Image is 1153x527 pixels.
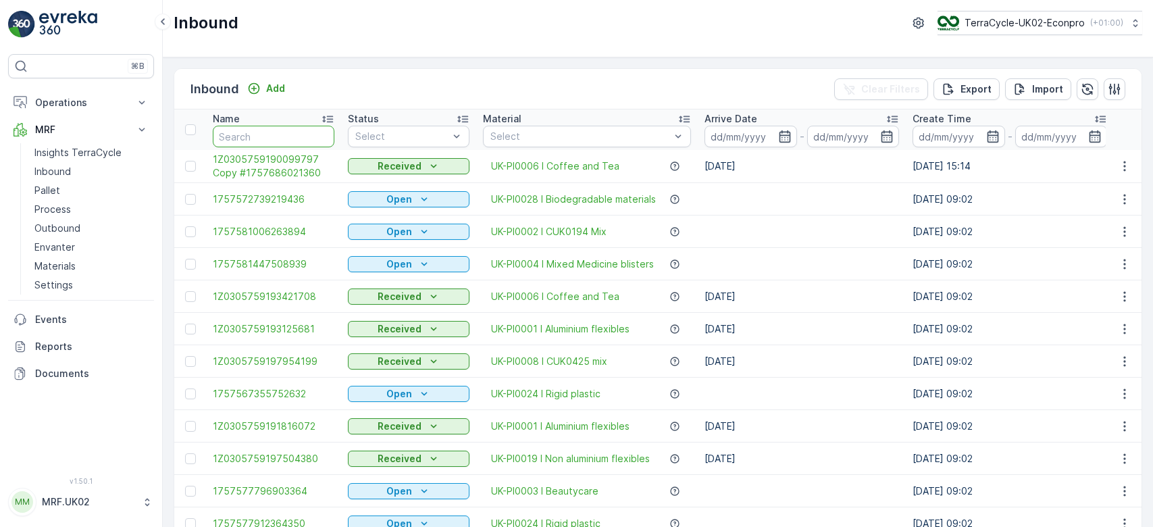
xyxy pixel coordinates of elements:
input: dd/mm/yyyy [913,126,1005,147]
img: terracycle_logo_wKaHoWT.png [938,16,959,30]
td: [DATE] 09:02 [906,313,1114,345]
p: Documents [35,367,149,380]
p: Open [386,193,412,206]
span: UK-PI0028 I Biodegradable materials [491,193,656,206]
p: Material [483,112,521,126]
a: Materials [29,257,154,276]
button: MRF [8,116,154,143]
td: [DATE] [698,313,906,345]
td: [DATE] 09:02 [906,475,1114,507]
a: UK-PI0024 I Rigid plastic [491,387,600,401]
a: UK-PI0008 I CUK0425 mix [491,355,607,368]
p: Reports [35,340,149,353]
p: Select [490,130,670,143]
div: Toggle Row Selected [185,421,196,432]
td: [DATE] [698,410,906,443]
div: Toggle Row Selected [185,291,196,302]
td: [DATE] 09:02 [906,248,1114,280]
p: Received [378,452,421,466]
button: Received [348,451,469,467]
input: Search [213,126,334,147]
p: Received [378,355,421,368]
p: Materials [34,259,76,273]
p: Inbound [34,165,71,178]
td: [DATE] 09:02 [906,410,1114,443]
a: Documents [8,360,154,387]
img: logo [8,11,35,38]
button: Open [348,386,469,402]
p: Received [378,322,421,336]
p: MRF.UK02 [42,495,135,509]
span: 1Z0305759191816072 [213,420,334,433]
p: Inbound [190,80,239,99]
a: 1757567355752632 [213,387,334,401]
button: Open [348,256,469,272]
a: UK-PI0001 I Aluminium flexibles [491,420,630,433]
span: 1Z0305759193421708 [213,290,334,303]
p: ⌘B [131,61,145,72]
a: 1757581006263894 [213,225,334,239]
p: Pallet [34,184,60,197]
div: Toggle Row Selected [185,356,196,367]
button: Received [348,158,469,174]
a: Outbound [29,219,154,238]
span: 1757581447508939 [213,257,334,271]
button: Open [348,191,469,207]
a: 1Z0305759193125681 [213,322,334,336]
div: MM [11,491,33,513]
p: Open [386,484,412,498]
button: Export [933,78,1000,100]
button: Received [348,288,469,305]
p: Arrive Date [704,112,757,126]
input: dd/mm/yyyy [1015,126,1108,147]
a: Process [29,200,154,219]
div: Toggle Row Selected [185,453,196,464]
a: 1Z0305759197954199 [213,355,334,368]
a: Pallet [29,181,154,200]
p: Clear Filters [861,82,920,96]
a: 1757577796903364 [213,484,334,498]
button: Clear Filters [834,78,928,100]
img: logo_light-DOdMpM7g.png [39,11,97,38]
p: - [800,128,804,145]
span: UK-PI0006 I Coffee and Tea [491,290,619,303]
button: Open [348,224,469,240]
p: Import [1032,82,1063,96]
p: Select [355,130,449,143]
a: 1757572739219436 [213,193,334,206]
div: Toggle Row Selected [185,388,196,399]
td: [DATE] 09:02 [906,378,1114,410]
td: [DATE] 09:02 [906,345,1114,378]
p: Outbound [34,222,80,235]
button: Add [242,80,290,97]
span: 1Z0305759190099797 Copy #1757686021360 [213,153,334,180]
p: Received [378,159,421,173]
button: Operations [8,89,154,116]
p: ( +01:00 ) [1090,18,1123,28]
span: UK-PI0002 I CUK0194 Mix [491,225,607,239]
p: Open [386,225,412,239]
div: Toggle Row Selected [185,194,196,205]
p: TerraCycle-UK02-Econpro [965,16,1085,30]
p: MRF [35,123,127,136]
input: dd/mm/yyyy [807,126,900,147]
a: 1Z0305759197504380 [213,452,334,466]
td: [DATE] 09:02 [906,183,1114,216]
p: Received [378,290,421,303]
div: Toggle Row Selected [185,226,196,237]
button: Received [348,418,469,434]
p: Status [348,112,379,126]
button: Import [1005,78,1071,100]
p: Settings [34,278,73,292]
div: Toggle Row Selected [185,161,196,172]
a: UK-PI0003 I Beautycare [491,484,598,498]
p: Export [960,82,992,96]
td: [DATE] 09:02 [906,443,1114,475]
